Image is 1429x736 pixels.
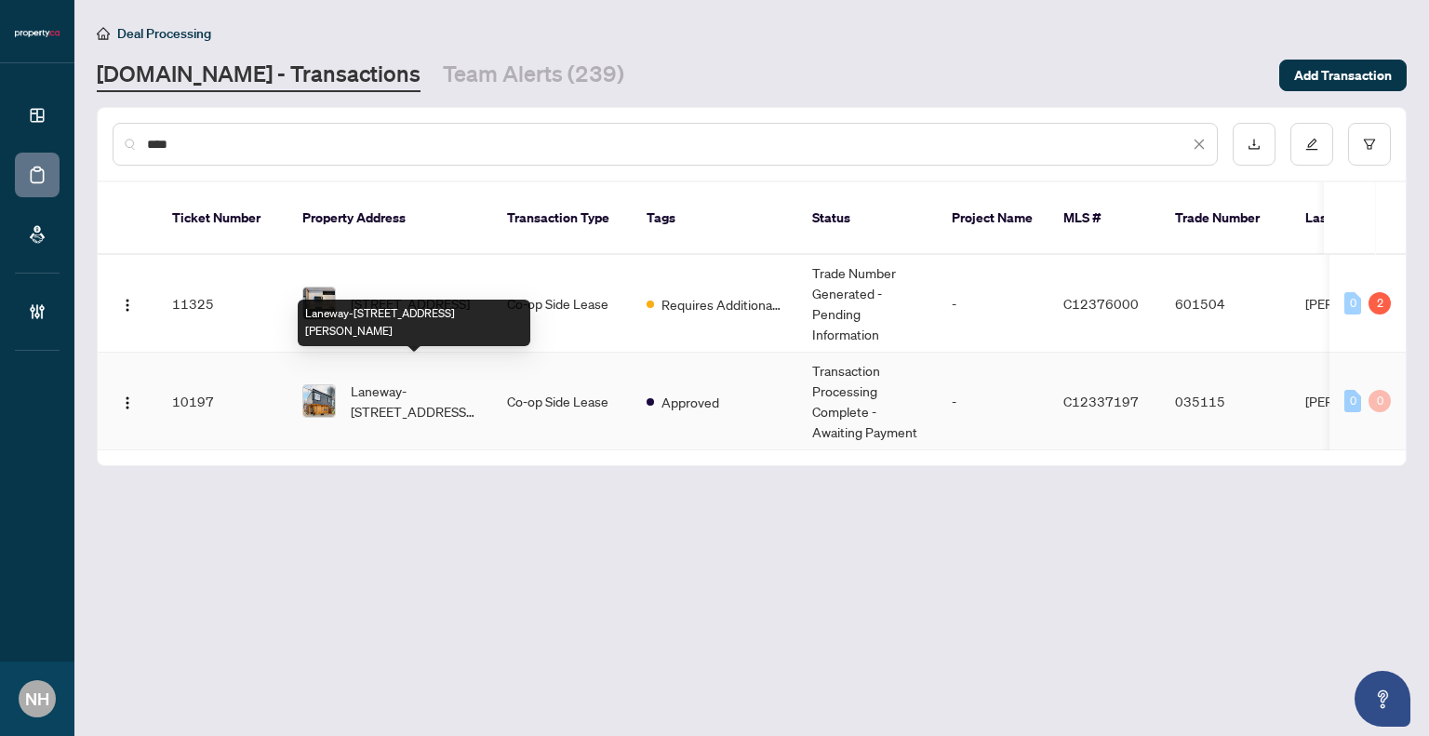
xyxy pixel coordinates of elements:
[157,353,287,450] td: 10197
[287,182,492,255] th: Property Address
[1048,182,1160,255] th: MLS #
[1160,353,1290,450] td: 035115
[797,255,937,353] td: Trade Number Generated - Pending Information
[1348,123,1391,166] button: filter
[1355,671,1410,727] button: Open asap
[351,381,477,422] span: Laneway-[STREET_ADDRESS][PERSON_NAME]
[120,298,135,313] img: Logo
[303,288,335,319] img: thumbnail-img
[97,59,421,92] a: [DOMAIN_NAME] - Transactions
[1279,60,1407,91] button: Add Transaction
[1294,60,1392,90] span: Add Transaction
[298,300,530,346] div: Laneway-[STREET_ADDRESS][PERSON_NAME]
[1233,123,1275,166] button: download
[15,28,60,39] img: logo
[1248,138,1261,151] span: download
[492,353,632,450] td: Co-op Side Lease
[492,255,632,353] td: Co-op Side Lease
[937,182,1048,255] th: Project Name
[443,59,624,92] a: Team Alerts (239)
[1369,390,1391,412] div: 0
[303,385,335,417] img: thumbnail-img
[1063,295,1139,312] span: C12376000
[157,182,287,255] th: Ticket Number
[1193,138,1206,151] span: close
[1305,138,1318,151] span: edit
[797,353,937,450] td: Transaction Processing Complete - Awaiting Payment
[351,293,470,314] span: [STREET_ADDRESS]
[937,255,1048,353] td: -
[97,27,110,40] span: home
[492,182,632,255] th: Transaction Type
[632,182,797,255] th: Tags
[157,255,287,353] td: 11325
[1160,255,1290,353] td: 601504
[117,25,211,42] span: Deal Processing
[1344,292,1361,314] div: 0
[797,182,937,255] th: Status
[937,353,1048,450] td: -
[113,288,142,318] button: Logo
[1363,138,1376,151] span: filter
[113,386,142,416] button: Logo
[661,294,782,314] span: Requires Additional Docs
[1290,123,1333,166] button: edit
[661,392,719,412] span: Approved
[1344,390,1361,412] div: 0
[1369,292,1391,314] div: 2
[25,686,49,712] span: NH
[120,395,135,410] img: Logo
[1063,393,1139,409] span: C12337197
[1160,182,1290,255] th: Trade Number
